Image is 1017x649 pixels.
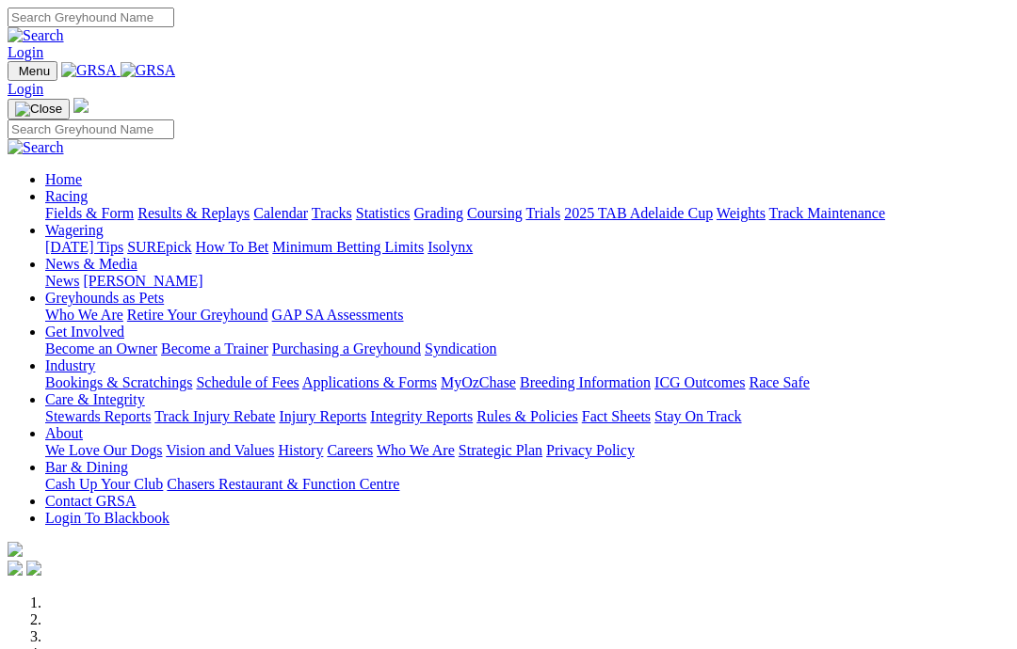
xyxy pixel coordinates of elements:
[45,324,124,340] a: Get Involved
[45,408,151,424] a: Stewards Reports
[45,340,157,356] a: Become an Owner
[196,239,269,255] a: How To Bet
[654,408,741,424] a: Stay On Track
[166,442,274,458] a: Vision and Values
[73,98,89,113] img: logo-grsa-white.png
[8,561,23,576] img: facebook.svg
[45,307,123,323] a: Who We Are
[582,408,651,424] a: Fact Sheets
[654,374,745,390] a: ICG Outcomes
[8,8,174,27] input: Search
[520,374,651,390] a: Breeding Information
[45,307,1009,324] div: Greyhounds as Pets
[45,171,82,187] a: Home
[377,442,455,458] a: Who We Are
[161,340,268,356] a: Become a Trainer
[525,205,560,221] a: Trials
[327,442,373,458] a: Careers
[45,459,128,475] a: Bar & Dining
[459,442,542,458] a: Strategic Plan
[154,408,275,424] a: Track Injury Rebate
[302,374,437,390] a: Applications & Forms
[45,290,164,306] a: Greyhounds as Pets
[45,205,134,221] a: Fields & Form
[8,119,174,139] input: Search
[45,256,137,272] a: News & Media
[546,442,635,458] a: Privacy Policy
[8,27,64,44] img: Search
[8,81,43,97] a: Login
[564,205,713,221] a: 2025 TAB Adelaide Cup
[45,493,136,509] a: Contact GRSA
[8,61,57,81] button: Toggle navigation
[278,442,323,458] a: History
[272,340,421,356] a: Purchasing a Greyhound
[45,442,1009,459] div: About
[45,408,1009,425] div: Care & Integrity
[441,374,516,390] a: MyOzChase
[167,476,399,492] a: Chasers Restaurant & Function Centre
[61,62,117,79] img: GRSA
[45,425,83,441] a: About
[45,442,162,458] a: We Love Our Dogs
[45,374,192,390] a: Bookings & Scratchings
[370,408,473,424] a: Integrity Reports
[253,205,308,221] a: Calendar
[19,64,50,78] span: Menu
[127,307,268,323] a: Retire Your Greyhound
[8,542,23,557] img: logo-grsa-white.png
[279,408,366,424] a: Injury Reports
[8,44,43,60] a: Login
[137,205,250,221] a: Results & Replays
[45,476,163,492] a: Cash Up Your Club
[45,391,145,407] a: Care & Integrity
[272,239,424,255] a: Minimum Betting Limits
[8,139,64,156] img: Search
[769,205,885,221] a: Track Maintenance
[45,357,95,373] a: Industry
[83,273,202,289] a: [PERSON_NAME]
[45,239,123,255] a: [DATE] Tips
[45,239,1009,256] div: Wagering
[8,99,70,119] button: Toggle navigation
[717,205,766,221] a: Weights
[45,340,1009,357] div: Get Involved
[45,476,1009,493] div: Bar & Dining
[127,239,191,255] a: SUREpick
[428,239,473,255] a: Isolynx
[45,374,1009,391] div: Industry
[45,273,79,289] a: News
[414,205,463,221] a: Grading
[15,102,62,117] img: Close
[45,188,88,204] a: Racing
[425,340,496,356] a: Syndication
[45,205,1009,222] div: Racing
[45,222,104,238] a: Wagering
[749,374,809,390] a: Race Safe
[121,62,176,79] img: GRSA
[45,273,1009,290] div: News & Media
[45,510,169,526] a: Login To Blackbook
[312,205,352,221] a: Tracks
[26,561,41,576] img: twitter.svg
[272,307,404,323] a: GAP SA Assessments
[467,205,523,221] a: Coursing
[196,374,299,390] a: Schedule of Fees
[476,408,578,424] a: Rules & Policies
[356,205,411,221] a: Statistics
